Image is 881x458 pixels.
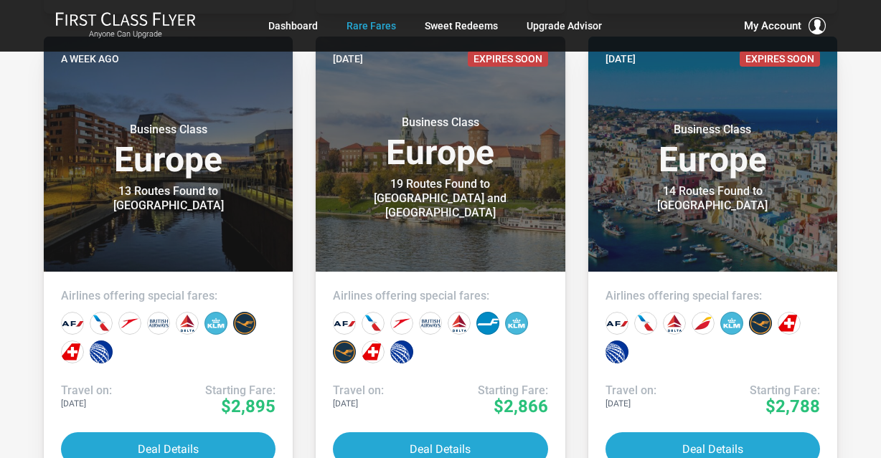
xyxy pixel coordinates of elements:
[55,29,196,39] small: Anyone Can Upgrade
[61,51,119,67] time: A week ago
[204,312,227,335] div: KLM
[390,312,413,335] div: Austrian Airlines‎
[351,177,530,220] div: 19 Routes Found to [GEOGRAPHIC_DATA] and [GEOGRAPHIC_DATA]
[476,312,499,335] div: Finnair
[79,123,258,137] small: Business Class
[448,312,471,335] div: Delta Airlines
[692,312,715,335] div: Iberia
[176,312,199,335] div: Delta Airlines
[55,11,196,27] img: First Class Flyer
[90,312,113,335] div: American Airlines
[61,123,275,177] h3: Europe
[663,312,686,335] div: Delta Airlines
[268,13,318,39] a: Dashboard
[55,11,196,40] a: First Class FlyerAnyone Can Upgrade
[118,312,141,335] div: Austrian Airlines‎
[61,289,275,303] h4: Airlines offering special fares:
[468,51,548,67] span: Expires Soon
[347,13,396,39] a: Rare Fares
[606,51,636,67] time: [DATE]
[505,312,528,335] div: KLM
[744,17,826,34] button: My Account
[362,312,385,335] div: American Airlines
[720,312,743,335] div: KLM
[61,312,84,335] div: Air France
[362,340,385,363] div: Swiss
[425,13,498,39] a: Sweet Redeems
[333,289,547,303] h4: Airlines offering special fares:
[147,312,170,335] div: British Airways
[61,340,84,363] div: Swiss
[333,340,356,363] div: Lufthansa
[606,123,820,177] h3: Europe
[333,312,356,335] div: Air France
[233,312,256,335] div: Lufthansa
[333,51,363,67] time: [DATE]
[623,123,802,137] small: Business Class
[740,51,820,67] span: Expires Soon
[333,115,547,170] h3: Europe
[351,115,530,130] small: Business Class
[634,312,657,335] div: American Airlines
[778,312,801,335] div: Swiss
[527,13,602,39] a: Upgrade Advisor
[79,184,258,213] div: 13 Routes Found to [GEOGRAPHIC_DATA]
[90,340,113,363] div: United
[749,312,772,335] div: Lufthansa
[419,312,442,335] div: British Airways
[606,312,628,335] div: Air France
[623,184,802,213] div: 14 Routes Found to [GEOGRAPHIC_DATA]
[606,340,628,363] div: United
[744,17,801,34] span: My Account
[390,340,413,363] div: United
[606,289,820,303] h4: Airlines offering special fares:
